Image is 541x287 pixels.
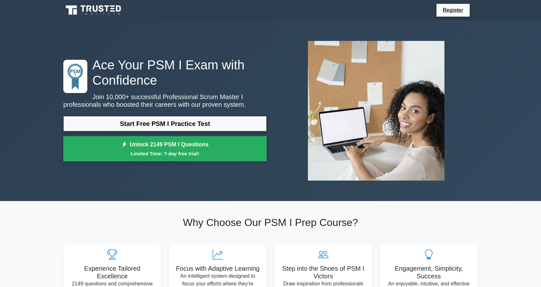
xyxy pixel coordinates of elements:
h1: Ace Your PSM I Exam with Confidence [63,57,267,88]
p: Join 10,000+ successful Professional Scrum Master I professionals who boosted their careers with ... [63,93,267,108]
a: Register [439,6,467,14]
h5: Engagement, Simplicity, Success [385,265,473,280]
a: Unlock 2149 PSM I QuestionsLimited Time: 7-day free trial! [63,136,267,162]
a: Start Free PSM I Practice Test [63,116,267,131]
h5: Focus with Adaptive Learning [174,265,262,272]
h5: Step into the Shoes of PSM I Victors [279,265,367,280]
small: Limited Time: 7-day free trial! [71,150,259,157]
h2: Why Choose Our PSM I Prep Course? [63,216,478,229]
h5: Experience Tailored Excellence [68,265,156,280]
